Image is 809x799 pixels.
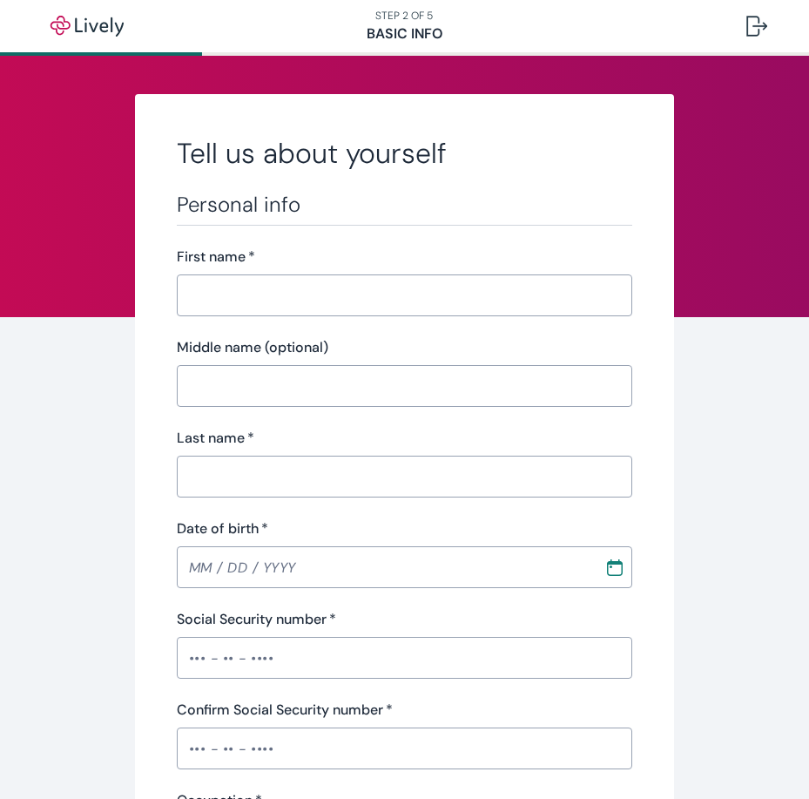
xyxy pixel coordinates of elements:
[177,609,336,630] label: Social Security number
[177,550,592,585] input: MM / DD / YYYY
[177,337,328,358] label: Middle name (optional)
[177,700,393,721] label: Confirm Social Security number
[177,731,632,766] input: ••• - •• - ••••
[177,192,632,218] h3: Personal info
[177,640,632,675] input: ••• - •• - ••••
[177,136,632,171] h2: Tell us about yourself
[177,518,268,539] label: Date of birth
[732,5,781,47] button: Log out
[177,247,255,267] label: First name
[38,16,136,37] img: Lively
[177,428,254,449] label: Last name
[606,559,624,576] svg: Calendar
[599,552,630,583] button: Choose date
